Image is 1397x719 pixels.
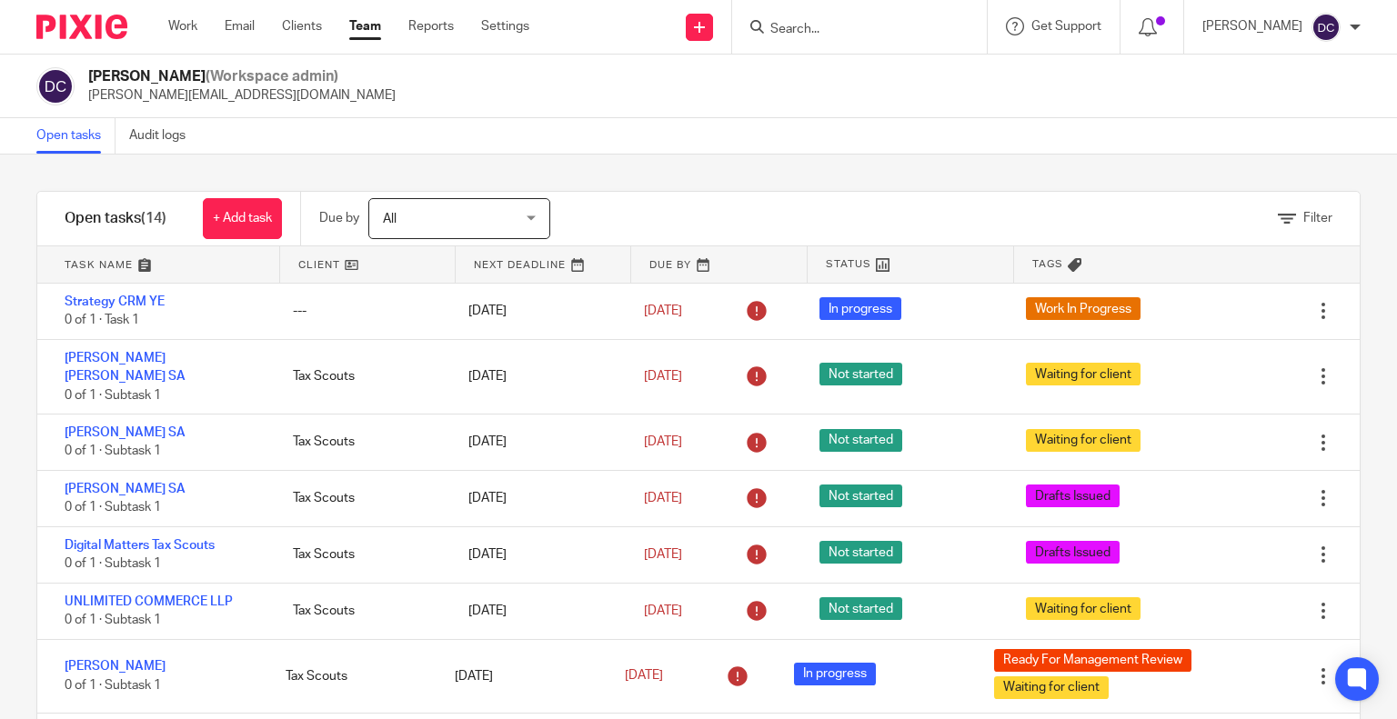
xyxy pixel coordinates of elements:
[1031,20,1101,33] span: Get Support
[65,315,139,327] span: 0 of 1 · Task 1
[65,483,186,495] a: [PERSON_NAME] SA
[1026,297,1141,320] span: Work In Progress
[282,17,322,35] a: Clients
[437,658,607,694] div: [DATE]
[819,484,902,507] span: Not started
[644,305,682,317] span: [DATE]
[275,536,450,573] div: Tax Scouts
[349,17,381,35] a: Team
[203,198,282,239] a: + Add task
[1312,13,1341,42] img: svg%3E
[644,548,682,561] span: [DATE]
[65,660,166,673] a: [PERSON_NAME]
[383,213,397,225] span: All
[1026,429,1141,452] span: Waiting for client
[65,614,161,626] span: 0 of 1 · Subtask 1
[450,593,626,629] div: [DATE]
[819,541,902,564] span: Not started
[408,17,454,35] a: Reports
[275,293,450,329] div: ---
[36,67,75,105] img: svg%3E
[36,118,116,154] a: Open tasks
[65,209,166,228] h1: Open tasks
[141,211,166,225] span: (14)
[225,17,255,35] a: Email
[65,557,161,570] span: 0 of 1 · Subtask 1
[129,118,199,154] a: Audit logs
[769,22,932,38] input: Search
[1202,17,1302,35] p: [PERSON_NAME]
[1026,541,1120,564] span: Drafts Issued
[994,649,1191,672] span: Ready For Management Review
[644,370,682,383] span: [DATE]
[819,297,901,320] span: In progress
[826,256,871,272] span: Status
[88,86,396,105] p: [PERSON_NAME][EMAIL_ADDRESS][DOMAIN_NAME]
[65,426,186,439] a: [PERSON_NAME] SA
[819,429,902,452] span: Not started
[819,597,902,620] span: Not started
[481,17,529,35] a: Settings
[275,480,450,516] div: Tax Scouts
[1026,363,1141,385] span: Waiting for client
[65,539,215,552] a: Digital Matters Tax Scouts
[65,352,186,383] a: [PERSON_NAME] [PERSON_NAME] SA
[65,295,165,308] a: Strategy CRM YE
[994,676,1109,699] span: Waiting for client
[267,658,437,694] div: Tax Scouts
[36,15,127,39] img: Pixie
[65,595,233,608] a: UNLIMITED COMMERCE LLP
[65,679,161,692] span: 0 of 1 · Subtask 1
[1026,597,1141,620] span: Waiting for client
[275,358,450,394] div: Tax Scouts
[450,358,626,394] div: [DATE]
[819,363,902,385] span: Not started
[65,389,161,402] span: 0 of 1 · Subtask 1
[450,424,626,460] div: [DATE]
[275,593,450,629] div: Tax Scouts
[168,17,197,35] a: Work
[206,69,338,84] span: (Workspace admin)
[794,663,876,685] span: In progress
[88,67,396,86] h2: [PERSON_NAME]
[450,293,626,329] div: [DATE]
[65,445,161,458] span: 0 of 1 · Subtask 1
[1032,256,1063,272] span: Tags
[625,669,663,682] span: [DATE]
[1303,212,1332,225] span: Filter
[1026,484,1120,507] span: Drafts Issued
[275,424,450,460] div: Tax Scouts
[319,209,359,227] p: Due by
[644,604,682,617] span: [DATE]
[65,502,161,514] span: 0 of 1 · Subtask 1
[450,480,626,516] div: [DATE]
[644,435,682,448] span: [DATE]
[450,536,626,573] div: [DATE]
[644,492,682,504] span: [DATE]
